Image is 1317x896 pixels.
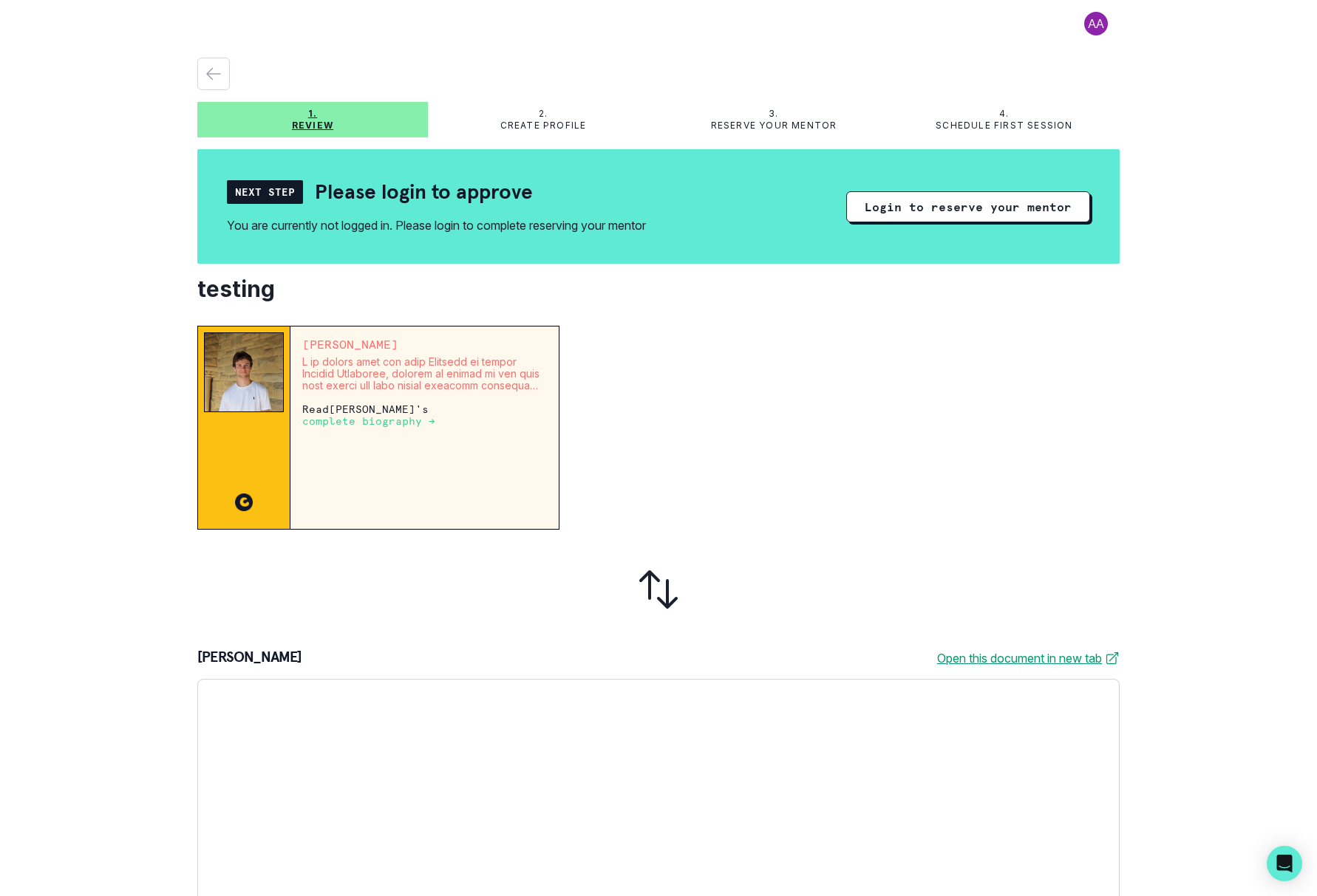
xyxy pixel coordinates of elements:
img: CC image [235,493,253,511]
h2: Please login to approve [315,179,533,205]
img: Mentor Image [204,332,284,412]
p: Create profile [500,120,587,131]
p: 1. [308,108,317,120]
div: Open Intercom Messenger [1267,846,1302,881]
button: profile picture [1072,12,1120,35]
h2: testing [197,276,1120,302]
p: L ip dolors amet con adip Elitsedd ei tempor Incidid Utlaboree, dolorem al enimad mi ven quis nos... [302,356,547,391]
button: Login to reserve your mentor [846,191,1090,222]
p: [PERSON_NAME] [197,649,302,667]
p: Schedule first session [936,120,1072,131]
a: complete biography → [302,414,435,427]
p: 4. [999,108,1009,120]
p: Reserve your mentor [711,120,837,131]
p: complete biography → [302,415,435,427]
a: Open this document in new tab [937,649,1120,667]
div: Next Step [227,180,303,204]
p: 3. [769,108,778,120]
div: You are currently not logged in. Please login to complete reserving your mentor [227,216,646,234]
p: 2. [539,108,548,120]
p: Review [292,120,333,131]
p: [PERSON_NAME] [302,338,547,350]
p: Read [PERSON_NAME] 's [302,403,547,427]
